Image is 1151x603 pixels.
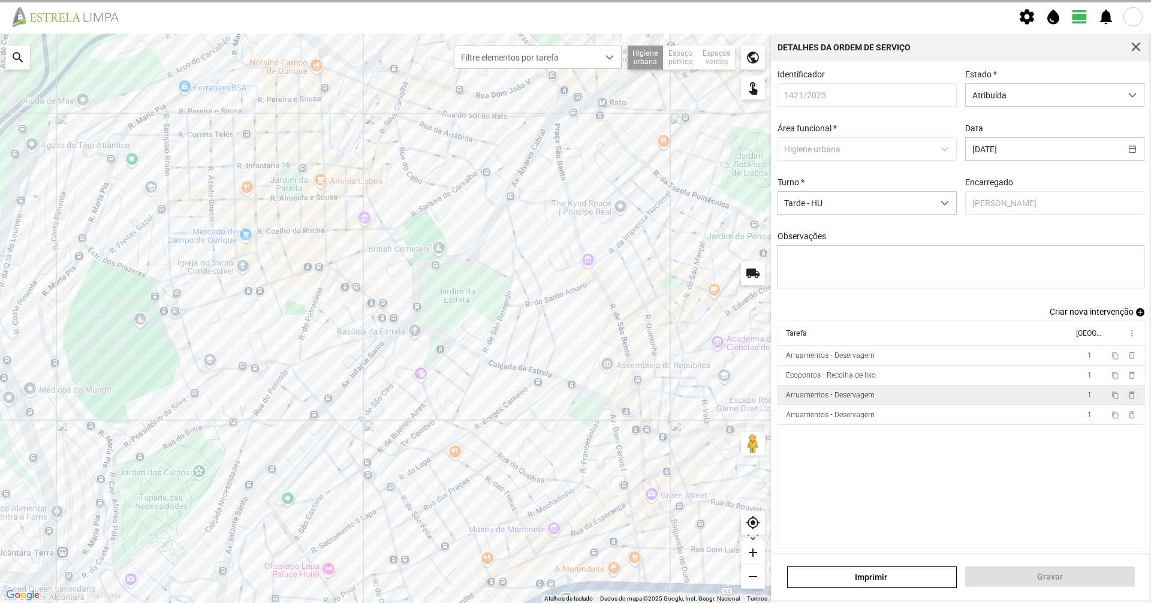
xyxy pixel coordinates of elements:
[544,595,593,603] button: Atalhos de teclado
[6,46,30,70] div: search
[1126,328,1136,338] span: more_vert
[965,566,1135,587] button: Gravar
[786,391,875,399] div: Arruamentos - Deservagem
[1097,8,1115,26] span: notifications
[454,46,598,68] span: Filtre elementos por tarefa
[628,46,664,70] div: Higiene urbana
[1126,370,1136,380] span: delete_outline
[741,565,765,589] div: remove
[778,231,826,241] label: Observações
[972,572,1129,581] span: Gravar
[1087,411,1092,419] span: 1
[1075,329,1101,337] div: [GEOGRAPHIC_DATA]
[1111,410,1120,420] button: content_copy
[741,261,765,285] div: local_shipping
[1087,391,1092,399] span: 1
[1111,352,1119,360] span: content_copy
[778,70,825,79] label: Identificador
[1050,307,1134,316] span: Criar nova intervenção
[1111,390,1120,400] button: content_copy
[8,6,132,28] img: file
[786,371,876,379] div: Ecopontos - Recolha de lixo
[741,432,765,456] button: Arraste o Pegman para o mapa para abrir o Street View
[965,123,983,133] label: Data
[1111,372,1119,379] span: content_copy
[786,351,875,360] div: Arruamentos - Deservagem
[778,192,933,214] span: Tarde - HU
[965,70,997,79] label: Estado *
[741,76,765,100] div: touch_app
[1126,390,1136,400] span: delete_outline
[1087,351,1092,360] span: 1
[741,46,765,70] div: public
[600,595,740,602] span: Dados do mapa ©2025 Google, Inst. Geogr. Nacional
[1044,8,1062,26] span: water_drop
[1111,351,1120,360] button: content_copy
[778,43,911,52] div: Detalhes da Ordem de Serviço
[3,587,43,603] img: Google
[1018,8,1036,26] span: settings
[1136,308,1144,316] span: add
[778,177,805,187] label: Turno *
[1111,370,1120,380] button: content_copy
[698,46,735,70] div: Espaços verdes
[1126,410,1136,420] span: delete_outline
[778,123,837,133] label: Área funcional *
[786,329,807,337] div: Tarefa
[966,84,1121,106] span: Atribuída
[933,192,957,214] div: dropdown trigger
[741,541,765,565] div: add
[747,595,767,602] a: Termos (abre num novo separador)
[965,177,1013,187] label: Encarregado
[3,587,43,603] a: Abrir esta área no Google Maps (abre uma nova janela)
[598,46,622,68] div: dropdown trigger
[1126,351,1136,360] span: delete_outline
[1087,371,1092,379] span: 1
[1111,391,1119,399] span: content_copy
[1071,8,1089,26] span: view_day
[1121,84,1144,106] div: dropdown trigger
[664,46,698,70] div: Espaço público
[1111,411,1119,419] span: content_copy
[741,511,765,535] div: my_location
[787,566,957,588] a: Imprimir
[786,411,875,419] div: Arruamentos - Deservagem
